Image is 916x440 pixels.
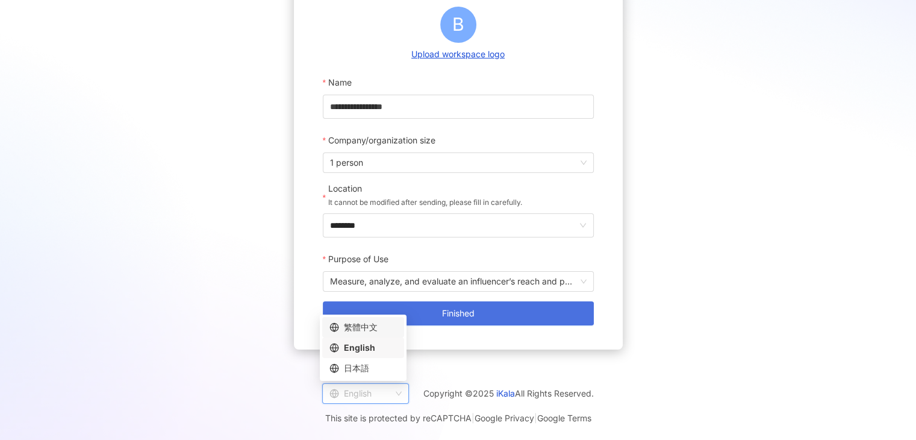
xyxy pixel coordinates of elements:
[329,384,391,403] div: English
[472,413,475,423] span: |
[328,196,522,209] p: It cannot be modified after sending, please fill in carefully.
[537,413,591,423] a: Google Terms
[329,362,397,375] div: 日本語
[330,153,587,172] span: 1 person
[325,411,591,426] span: This site is protected by reCAPTCHA
[408,48,508,61] button: Upload workspace logo
[442,309,475,318] span: Finished
[323,128,444,152] label: Company/organization size
[330,272,587,291] span: Measure, analyze, and evaluate an influencer’s reach and performance on social media
[329,341,397,354] div: English
[423,386,594,401] span: Copyright © 2025 All Rights Reserved.
[323,71,360,95] label: Name
[329,321,397,334] div: 繁體中文
[496,388,515,398] a: iKala
[323,95,594,119] input: Name
[323,247,397,271] label: Purpose of Use
[579,222,587,229] span: down
[534,413,537,423] span: |
[452,10,464,39] span: B
[328,183,522,195] div: Location
[323,301,594,325] button: Finished
[475,413,534,423] a: Google Privacy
